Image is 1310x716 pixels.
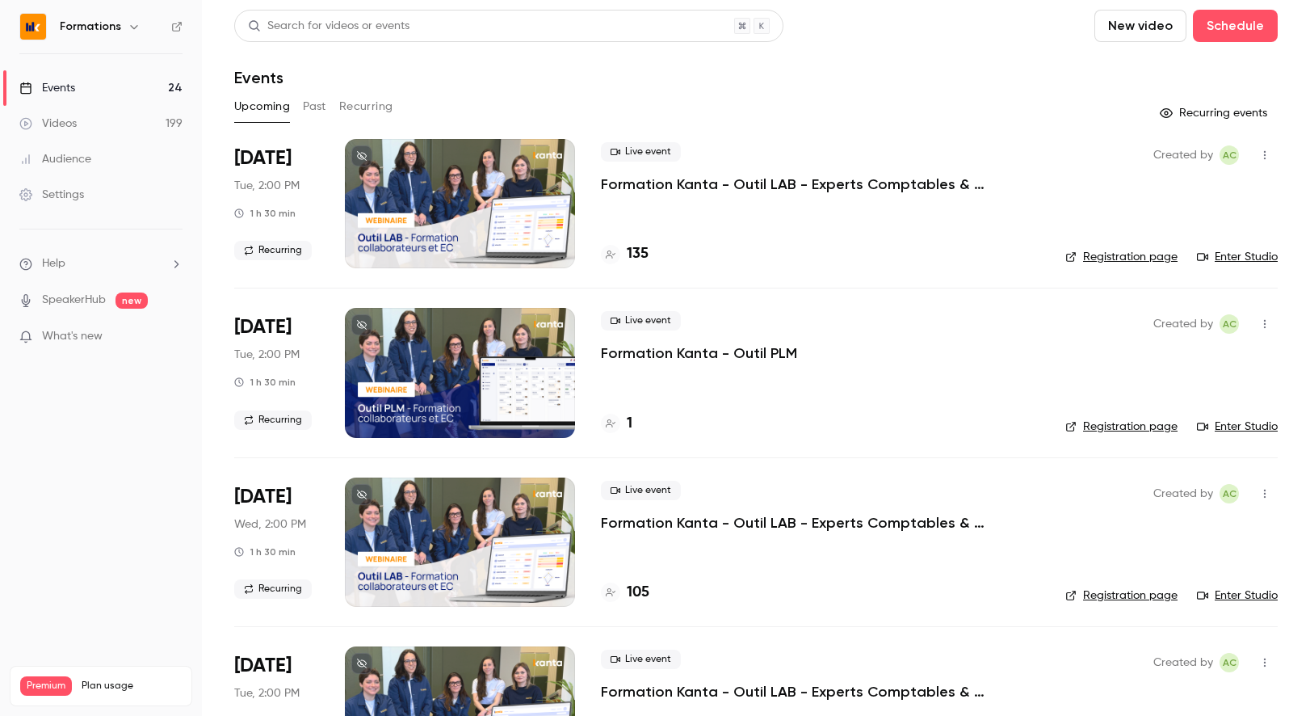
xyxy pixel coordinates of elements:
[627,582,649,604] h4: 105
[601,650,681,669] span: Live event
[234,178,300,194] span: Tue, 2:00 PM
[82,680,182,693] span: Plan usage
[234,145,292,171] span: [DATE]
[234,308,319,437] div: Sep 2 Tue, 2:00 PM (Europe/Paris)
[163,330,183,344] iframe: Noticeable Trigger
[234,484,292,510] span: [DATE]
[234,347,300,363] span: Tue, 2:00 PM
[234,207,296,220] div: 1 h 30 min
[19,80,75,96] div: Events
[20,676,72,696] span: Premium
[601,243,649,265] a: 135
[42,292,106,309] a: SpeakerHub
[1153,653,1213,672] span: Created by
[1153,484,1213,503] span: Created by
[1220,314,1239,334] span: Anaïs Cachelou
[1153,145,1213,165] span: Created by
[60,19,121,35] h6: Formations
[42,328,103,345] span: What's new
[1223,653,1237,672] span: AC
[42,255,65,272] span: Help
[234,685,300,701] span: Tue, 2:00 PM
[234,653,292,679] span: [DATE]
[234,139,319,268] div: Sep 2 Tue, 2:00 PM (Europe/Paris)
[1065,419,1178,435] a: Registration page
[1153,314,1213,334] span: Created by
[1223,145,1237,165] span: AC
[601,175,1039,194] a: Formation Kanta - Outil LAB - Experts Comptables & Collaborateurs
[303,94,326,120] button: Past
[234,241,312,260] span: Recurring
[1197,588,1278,604] a: Enter Studio
[627,413,632,435] h4: 1
[601,413,632,435] a: 1
[234,478,319,607] div: Sep 3 Wed, 2:00 PM (Europe/Paris)
[248,18,409,35] div: Search for videos or events
[234,545,296,558] div: 1 h 30 min
[627,243,649,265] h4: 135
[1220,484,1239,503] span: Anaïs Cachelou
[234,516,306,533] span: Wed, 2:00 PM
[601,513,1039,533] a: Formation Kanta - Outil LAB - Experts Comptables & Collaborateurs
[1223,314,1237,334] span: AC
[20,14,46,40] img: Formations
[601,311,681,331] span: Live event
[234,314,292,340] span: [DATE]
[19,255,183,272] li: help-dropdown-opener
[1220,145,1239,165] span: Anaïs Cachelou
[601,343,797,363] a: Formation Kanta - Outil PLM
[601,682,1039,701] a: Formation Kanta - Outil LAB - Experts Comptables & Collaborateurs
[1065,249,1178,265] a: Registration page
[339,94,393,120] button: Recurring
[1197,249,1278,265] a: Enter Studio
[1220,653,1239,672] span: Anaïs Cachelou
[234,411,312,430] span: Recurring
[234,94,290,120] button: Upcoming
[1094,10,1186,42] button: New video
[234,579,312,599] span: Recurring
[19,187,84,203] div: Settings
[1153,100,1278,126] button: Recurring events
[19,116,77,132] div: Videos
[115,293,148,309] span: new
[1193,10,1278,42] button: Schedule
[19,151,91,167] div: Audience
[1197,419,1278,435] a: Enter Studio
[234,68,283,87] h1: Events
[234,376,296,389] div: 1 h 30 min
[1223,484,1237,503] span: AC
[601,582,649,604] a: 105
[601,481,681,500] span: Live event
[1065,588,1178,604] a: Registration page
[601,142,681,162] span: Live event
